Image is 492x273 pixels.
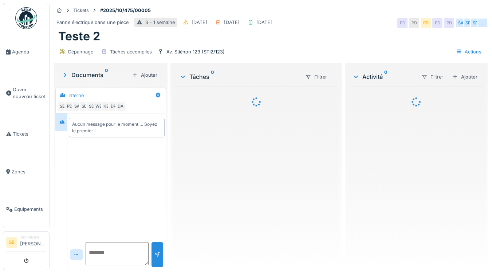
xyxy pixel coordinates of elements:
div: Tâches [179,72,300,81]
div: PD [421,18,431,28]
div: Activité [352,72,416,81]
a: Ouvrir nouveau ticket [3,71,49,115]
div: Interne [68,92,84,99]
a: Équipements [3,190,49,228]
span: Équipements [14,206,46,213]
div: … [477,18,488,28]
span: Ouvrir nouveau ticket [13,86,46,100]
div: KE [101,101,111,112]
div: SD [470,18,480,28]
a: Agenda [3,33,49,71]
div: SD [463,18,473,28]
a: SE Technicien[PERSON_NAME] [6,234,46,252]
div: Technicien [20,234,46,240]
span: Agenda [12,48,46,55]
div: PD [409,18,419,28]
div: Ajouter [129,70,160,80]
div: Tickets [73,7,89,14]
div: SD [86,101,97,112]
strong: #2025/10/475/00005 [97,7,154,14]
a: Tickets [3,115,49,153]
div: Documents [61,71,129,79]
div: DA [115,101,126,112]
div: PD [397,18,408,28]
div: SA [456,18,466,28]
div: Dépannage [68,48,93,55]
div: [DATE] [192,19,207,26]
div: DR [108,101,118,112]
sup: 0 [384,72,387,81]
a: Zones [3,153,49,190]
div: SD [79,101,89,112]
div: [DATE] [224,19,240,26]
div: Filtrer [302,72,330,82]
div: SE [57,101,67,112]
div: PD [64,101,75,112]
span: Tickets [13,131,46,137]
div: SA [72,101,82,112]
img: Badge_color-CXgf-gQk.svg [15,7,37,29]
sup: 0 [211,72,214,81]
div: 3 - 1 semaine [145,19,175,26]
div: Actions [453,47,485,57]
div: PD [444,18,454,28]
div: Av. Stiénon 123 (STI2/123) [166,48,225,55]
div: [DATE] [256,19,272,26]
div: WE [94,101,104,112]
div: Tâches accomplies [110,48,152,55]
li: SE [6,237,17,248]
span: Zones [12,168,46,175]
div: Panne électrique dans une pièce [56,19,129,26]
h1: Teste 2 [58,29,100,43]
sup: 0 [105,71,108,79]
li: [PERSON_NAME] [20,234,46,250]
div: Ajouter [449,72,480,82]
div: Aucun message pour le moment … Soyez le premier ! [72,121,161,134]
div: Filtrer [418,72,446,82]
div: PD [432,18,442,28]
